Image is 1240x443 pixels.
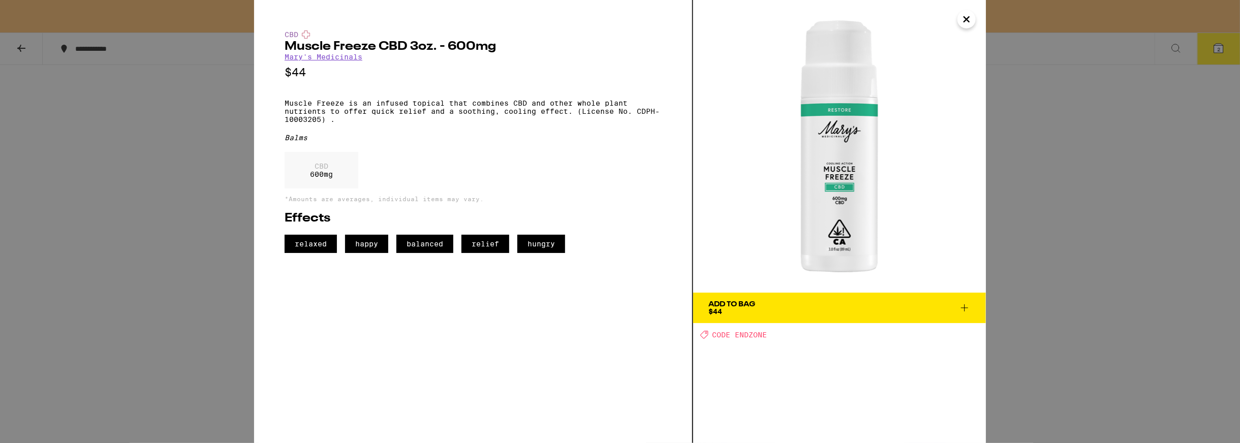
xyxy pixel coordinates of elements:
span: hungry [517,235,565,253]
span: relaxed [285,235,337,253]
span: $44 [708,307,722,315]
span: relief [461,235,509,253]
span: happy [345,235,388,253]
a: Mary's Medicinals [285,53,362,61]
span: CODE ENDZONE [712,331,767,339]
div: Balms [285,134,662,142]
button: Add To Bag$44 [693,293,986,323]
p: *Amounts are averages, individual items may vary. [285,196,662,202]
p: $44 [285,66,662,79]
p: CBD [310,162,333,170]
img: cbdColor.svg [302,30,310,39]
div: Add To Bag [708,301,755,308]
span: balanced [396,235,453,253]
h2: Muscle Freeze CBD 3oz. - 600mg [285,41,662,53]
div: CBD [285,30,662,39]
button: Close [957,10,976,28]
div: 600 mg [285,152,358,188]
span: Hi. Need any help? [6,7,73,15]
h2: Effects [285,212,662,225]
p: Muscle Freeze is an infused topical that combines CBD and other whole plant nutrients to offer qu... [285,99,662,123]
